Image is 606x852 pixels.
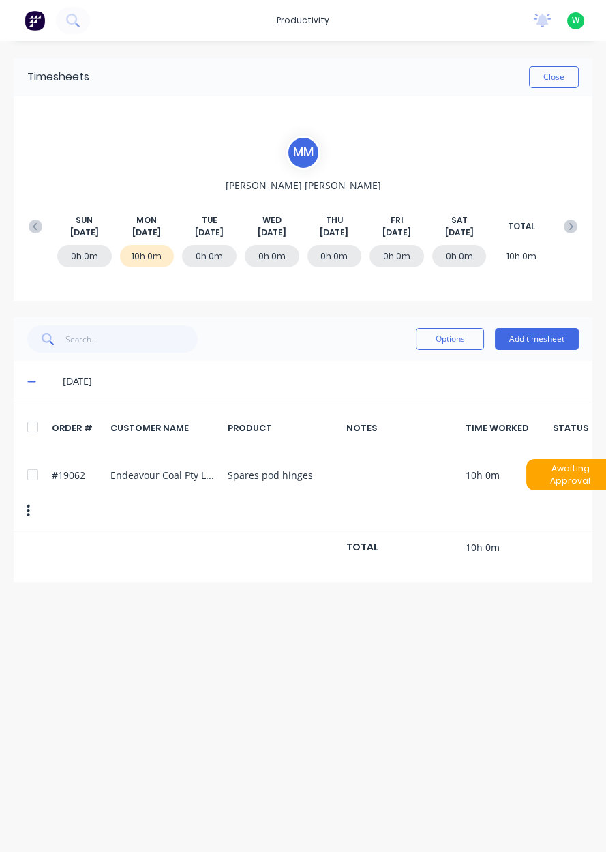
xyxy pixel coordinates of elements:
div: CUSTOMER NAME [110,422,219,435]
div: [DATE] [63,374,579,389]
div: 10h 0m [120,245,175,267]
div: NOTES [346,422,457,435]
button: Options [416,328,484,350]
div: TIME WORKED [466,422,554,435]
span: [PERSON_NAME] [PERSON_NAME] [226,178,381,192]
span: [DATE] [320,226,348,239]
div: ORDER # [52,422,103,435]
span: [DATE] [258,226,286,239]
img: Factory [25,10,45,31]
span: [DATE] [70,226,99,239]
span: FRI [390,214,403,226]
div: Timesheets [27,69,89,85]
span: MON [136,214,157,226]
div: M M [286,136,320,170]
input: Search... [65,325,198,353]
span: TOTAL [508,220,535,233]
div: 10h 0m [494,245,549,267]
span: [DATE] [382,226,411,239]
span: [DATE] [445,226,474,239]
span: WED [262,214,282,226]
span: [DATE] [132,226,161,239]
div: 0h 0m [307,245,362,267]
span: SAT [451,214,468,226]
span: W [572,14,579,27]
span: THU [326,214,343,226]
div: 0h 0m [245,245,299,267]
div: 0h 0m [57,245,112,267]
div: 0h 0m [432,245,487,267]
span: TUE [202,214,217,226]
span: [DATE] [195,226,224,239]
div: STATUS [562,422,579,435]
button: Add timesheet [495,328,579,350]
span: SUN [76,214,93,226]
button: Close [529,66,579,88]
div: productivity [270,10,336,31]
div: 0h 0m [182,245,237,267]
div: 0h 0m [369,245,424,267]
div: PRODUCT [228,422,339,435]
